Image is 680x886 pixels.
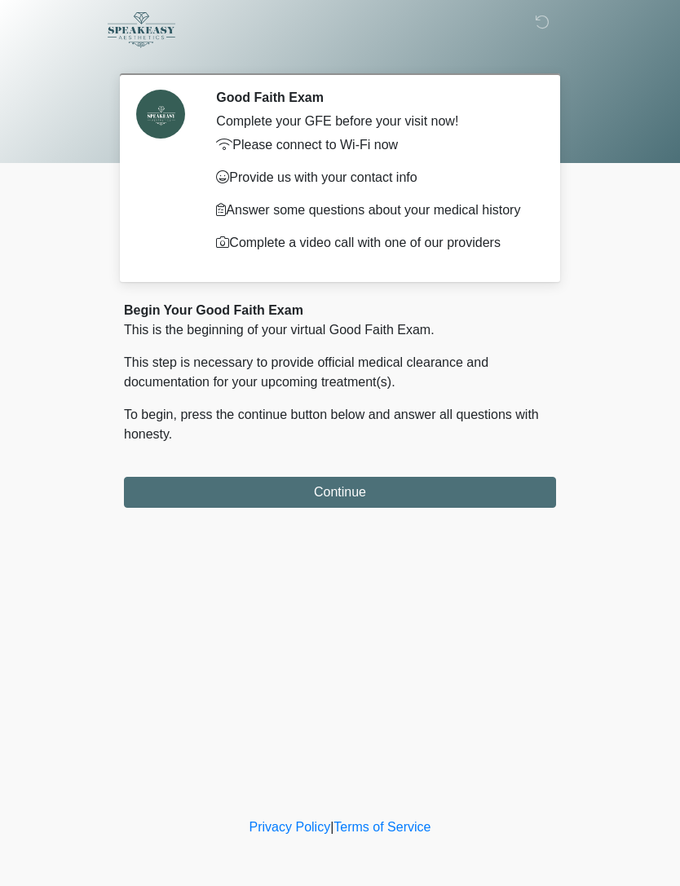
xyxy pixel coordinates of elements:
[136,90,185,139] img: Agent Avatar
[330,820,333,834] a: |
[216,135,532,155] p: Please connect to Wi-Fi now
[108,12,175,48] img: Speakeasy Aesthetics GFE Logo
[216,90,532,105] h2: Good Faith Exam
[216,233,532,253] p: Complete a video call with one of our providers
[124,477,556,508] button: Continue
[124,405,556,444] p: To begin, press the continue button below and answer all questions with honesty.
[216,112,532,131] div: Complete your GFE before your visit now!
[124,301,556,320] div: Begin Your Good Faith Exam
[333,820,431,834] a: Terms of Service
[249,820,331,834] a: Privacy Policy
[124,320,556,340] p: This is the beginning of your virtual Good Faith Exam.
[216,201,532,220] p: Answer some questions about your medical history
[124,353,556,392] p: This step is necessary to provide official medical clearance and documentation for your upcoming ...
[216,168,532,187] p: Provide us with your contact info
